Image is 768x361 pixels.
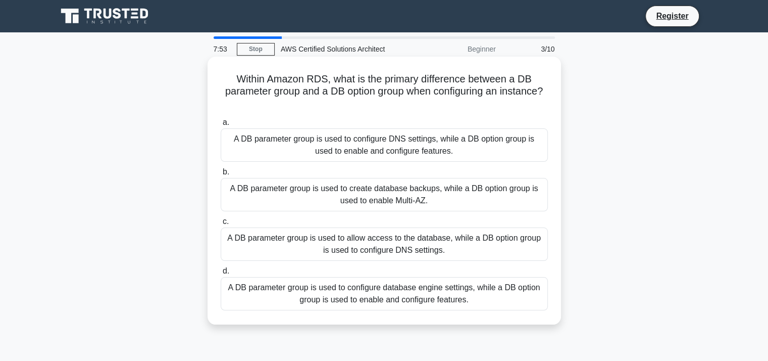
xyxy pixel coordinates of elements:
[220,73,549,110] h5: Within Amazon RDS, what is the primary difference between a DB parameter group and a DB option gr...
[650,10,694,22] a: Register
[221,277,548,310] div: A DB parameter group is used to configure database engine settings, while a DB option group is us...
[208,39,237,59] div: 7:53
[223,217,229,225] span: c.
[502,39,561,59] div: 3/10
[223,118,229,126] span: a.
[275,39,414,59] div: AWS Certified Solutions Architect
[221,178,548,211] div: A DB parameter group is used to create database backups, while a DB option group is used to enabl...
[221,228,548,261] div: A DB parameter group is used to allow access to the database, while a DB option group is used to ...
[223,167,229,176] span: b.
[237,43,275,56] a: Stop
[414,39,502,59] div: Beginner
[223,266,229,275] span: d.
[221,128,548,162] div: A DB parameter group is used to configure DNS settings, while a DB option group is used to enable...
